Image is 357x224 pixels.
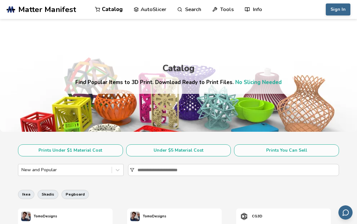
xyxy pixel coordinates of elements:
button: Send feedback via email [338,205,353,220]
div: Catalog [162,64,195,73]
input: New and Popular [21,167,23,173]
p: TomoDesigns [143,213,166,220]
img: TomoDesigns's profile [130,212,140,221]
button: skadis [38,190,58,199]
img: TomoDesigns's profile [21,212,31,221]
p: TomoDesigns [34,213,57,220]
a: No Slicing Needed [235,79,282,86]
button: pegboard [61,190,89,199]
h4: Find Popular Items to 3D Print. Download Ready to Print Files. [75,79,282,86]
button: Sign In [326,3,350,15]
span: Matter Manifest [18,5,76,14]
button: Prints Under $1 Material Cost [18,144,123,156]
button: Under $5 Material Cost [126,144,231,156]
p: CG3D [252,213,262,220]
button: Prints You Can Sell [234,144,339,156]
button: ikea [18,190,34,199]
img: CG3D's profile [239,212,249,221]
